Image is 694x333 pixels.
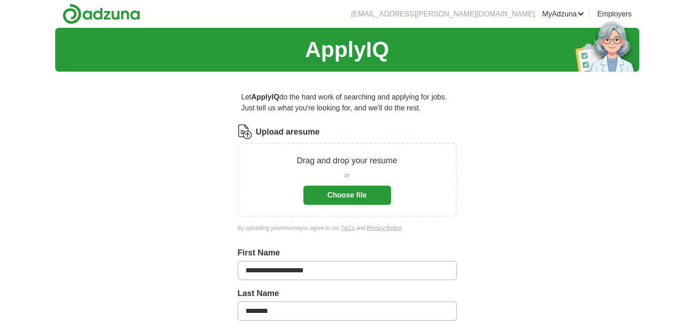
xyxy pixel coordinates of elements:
img: CV Icon [238,125,252,139]
label: First Name [238,247,457,259]
p: Let do the hard work of searching and applying for jobs. Just tell us what you're looking for, an... [238,88,457,117]
label: Last Name [238,287,457,300]
a: MyAdzuna [542,9,584,20]
li: [EMAIL_ADDRESS][PERSON_NAME][DOMAIN_NAME] [351,9,535,20]
span: or [344,171,350,180]
a: Privacy Notice [367,225,402,231]
label: Upload a resume [256,126,320,138]
h1: ApplyIQ [305,33,389,66]
strong: ApplyIQ [251,93,279,101]
a: Employers [597,9,632,20]
p: Drag and drop your resume [297,155,397,167]
img: Adzuna logo [63,4,140,24]
a: T&Cs [341,225,355,231]
div: By uploading your resume you agree to our and . [238,224,457,232]
button: Choose file [303,186,391,205]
